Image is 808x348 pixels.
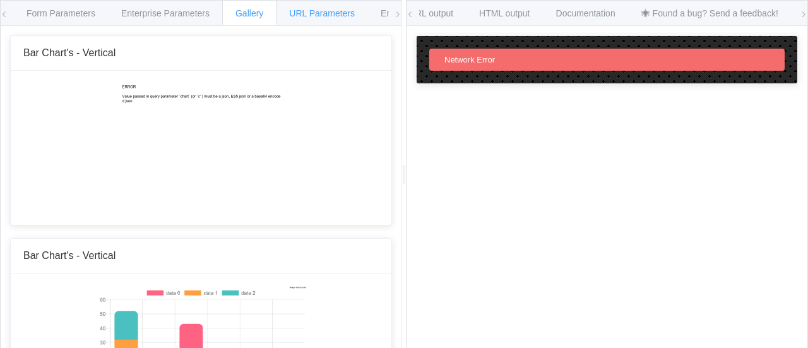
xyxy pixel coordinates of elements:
[409,8,453,18] span: URL output
[121,8,210,18] span: Enterprise Parameters
[121,83,282,210] img: Static chart exemple
[381,8,435,18] span: Environments
[27,8,95,18] span: Form Parameters
[23,47,116,58] span: Bar Chart's - Vertical
[23,250,116,261] span: Bar Chart's - Vertical
[289,8,355,18] span: URL Parameters
[444,55,495,64] span: Network Error
[235,8,263,18] span: Gallery
[641,8,778,18] span: 🕷 Found a bug? Send a feedback!
[479,8,530,18] span: HTML output
[556,8,615,18] span: Documentation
